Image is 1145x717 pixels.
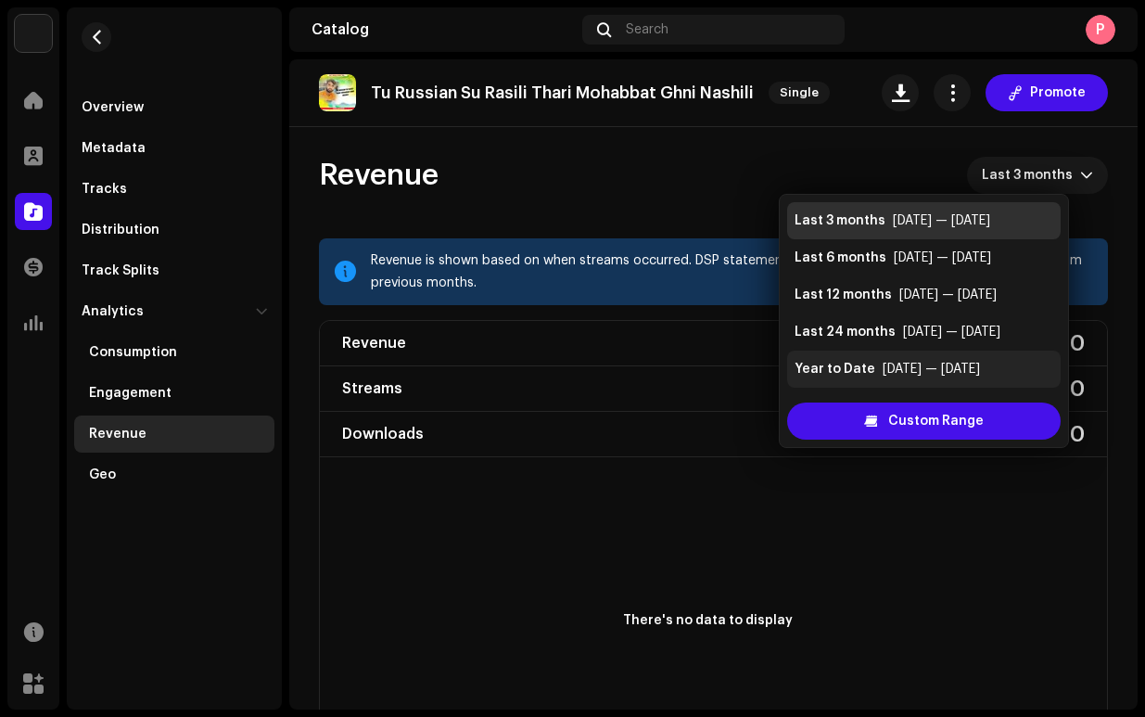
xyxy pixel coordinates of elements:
[82,182,127,197] div: Tracks
[74,416,274,453] re-m-nav-item: Revenue
[769,82,830,104] span: Single
[74,130,274,167] re-m-nav-item: Metadata
[15,15,52,52] img: d6d936c5-4811-4bb5-96e9-7add514fcdf6
[787,314,1061,351] li: Last 24 months
[312,22,575,37] div: Catalog
[82,304,144,319] div: Analytics
[82,263,159,278] div: Track Splits
[89,427,146,442] div: Revenue
[1080,157,1093,194] div: dropdown trigger
[89,345,177,360] div: Consumption
[74,89,274,126] re-m-nav-item: Overview
[894,249,991,267] div: [DATE] — [DATE]
[1030,74,1086,111] span: Promote
[319,157,439,194] span: Revenue
[899,286,997,304] div: [DATE] — [DATE]
[82,100,144,115] div: Overview
[787,351,1061,388] li: Year to Date
[986,74,1108,111] button: Promote
[795,249,886,267] div: Last 6 months
[787,202,1061,239] li: Last 3 months
[74,171,274,208] re-m-nav-item: Tracks
[371,83,754,103] p: Tu Russian Su Rasili Thari Mohabbat Ghni Nashili
[982,157,1080,194] span: Last 3 months
[780,195,1068,432] ul: Option List
[371,250,1093,294] div: Revenue is shown based on when streams occurred. DSP statements may differ because they include s...
[82,223,159,237] div: Distribution
[74,293,274,493] re-m-nav-dropdown: Analytics
[74,252,274,289] re-m-nav-item: Track Splits
[74,375,274,412] re-m-nav-item: Engagement
[626,22,668,37] span: Search
[795,360,875,378] div: Year to Date
[82,141,146,156] div: Metadata
[903,323,1000,341] div: [DATE] — [DATE]
[319,74,356,111] img: 88e8501c-fd3b-4cab-af18-8302701a05ad
[1086,15,1115,45] div: P
[89,386,172,401] div: Engagement
[74,211,274,249] re-m-nav-item: Distribution
[795,286,892,304] div: Last 12 months
[74,334,274,371] re-m-nav-item: Consumption
[888,403,984,440] span: Custom Range
[787,239,1061,276] li: Last 6 months
[795,211,885,230] div: Last 3 months
[623,614,793,627] text: There's no data to display
[74,456,274,493] re-m-nav-item: Geo
[787,276,1061,314] li: Last 12 months
[787,388,1061,425] li: Previous Calendar Year
[893,211,990,230] div: [DATE] — [DATE]
[795,323,896,341] div: Last 24 months
[883,360,980,378] div: [DATE] — [DATE]
[89,467,116,482] div: Geo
